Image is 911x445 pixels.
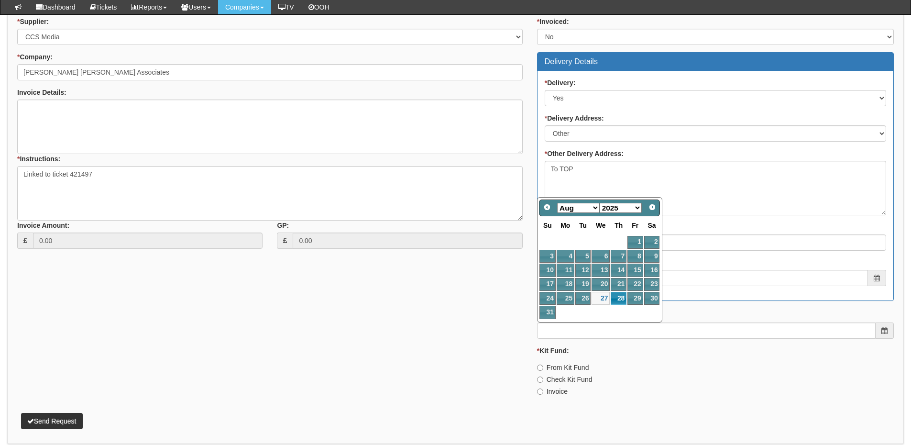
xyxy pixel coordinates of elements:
[611,278,626,291] a: 21
[17,154,60,164] label: Instructions:
[592,250,610,263] a: 6
[627,278,643,291] a: 22
[539,306,556,319] a: 31
[539,278,556,291] a: 17
[17,88,66,97] label: Invoice Details:
[537,363,589,372] label: From Kit Fund
[545,57,886,66] h3: Delivery Details
[611,292,626,305] a: 28
[646,201,659,214] a: Next
[17,221,69,230] label: Invoice Amount:
[596,222,606,229] span: Wednesday
[17,52,53,62] label: Company:
[648,222,656,229] span: Saturday
[543,222,552,229] span: Sunday
[644,292,660,305] a: 30
[644,278,660,291] a: 23
[545,149,624,158] label: Other Delivery Address:
[648,203,656,211] span: Next
[543,203,551,211] span: Prev
[537,17,569,26] label: Invoiced:
[644,236,660,249] a: 2
[627,264,643,277] a: 15
[545,113,604,123] label: Delivery Address:
[575,292,591,305] a: 26
[627,292,643,305] a: 29
[537,387,568,396] label: Invoice
[627,250,643,263] a: 8
[644,250,660,263] a: 9
[557,278,574,291] a: 18
[557,250,574,263] a: 4
[611,250,626,263] a: 7
[537,375,593,384] label: Check Kit Fund
[592,292,610,305] a: 27
[540,201,554,214] a: Prev
[592,264,610,277] a: 13
[644,264,660,277] a: 16
[615,222,623,229] span: Thursday
[537,346,569,356] label: Kit Fund:
[539,264,556,277] a: 10
[592,278,610,291] a: 20
[575,264,591,277] a: 12
[575,278,591,291] a: 19
[632,222,638,229] span: Friday
[611,264,626,277] a: 14
[575,250,591,263] a: 5
[539,250,556,263] a: 3
[537,377,543,383] input: Check Kit Fund
[560,222,570,229] span: Monday
[579,222,587,229] span: Tuesday
[557,292,574,305] a: 25
[17,17,49,26] label: Supplier:
[21,413,83,429] button: Send Request
[537,365,543,371] input: From Kit Fund
[557,264,574,277] a: 11
[627,236,643,249] a: 1
[277,221,289,230] label: GP:
[539,292,556,305] a: 24
[537,389,543,395] input: Invoice
[545,78,576,88] label: Delivery:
